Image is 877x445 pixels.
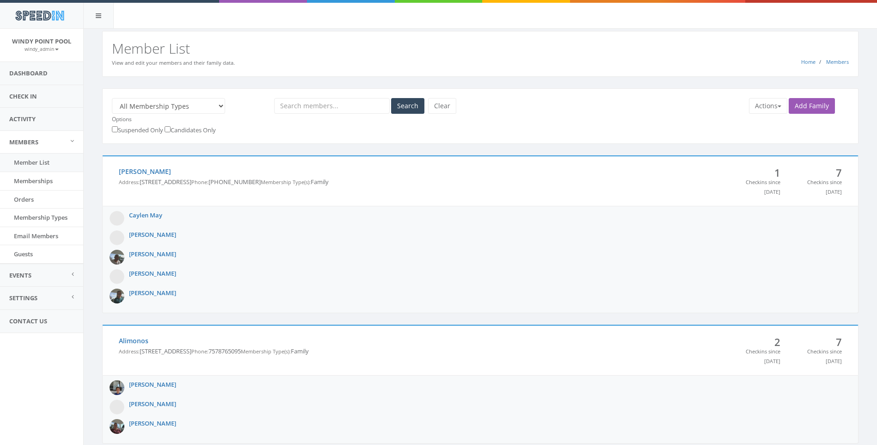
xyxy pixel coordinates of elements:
span: 1 [733,168,780,177]
img: Photo [110,230,124,245]
span: Settings [9,294,37,302]
img: profile-picture [110,380,124,395]
p: [STREET_ADDRESS] 7578765095 Family [119,347,719,356]
small: View and edit your members and their family data. [112,59,235,66]
small: Checkins since [DATE] [746,348,780,365]
img: profile-picture [110,250,124,265]
input: Search members... [274,98,390,114]
a: windy_admin [25,44,59,53]
a: [PERSON_NAME] [129,230,176,239]
a: [PERSON_NAME] [129,250,176,258]
span: 2 [733,337,780,346]
small: Phone: [191,179,209,185]
a: Members [826,58,849,65]
small: Checkins since [DATE] [807,348,842,365]
button: Clear [428,98,456,114]
span: Windy Point Pool [12,37,71,45]
a: [PERSON_NAME] [119,167,171,176]
small: Checkins since [DATE] [807,179,842,195]
a: Alimonos [119,336,148,345]
input: Suspended Only [112,126,118,132]
span: Events [9,271,31,279]
small: Address: [119,179,140,185]
span: Members [9,138,38,146]
a: Home [801,58,816,65]
a: [PERSON_NAME] [129,400,176,408]
button: Actions [749,98,787,114]
h6: Options [112,116,260,122]
small: Checkins since [DATE] [746,179,780,195]
span: Contact Us [9,317,47,325]
label: Candidates Only [165,124,216,135]
small: Phone: [191,348,209,355]
span: 7 [794,168,842,177]
small: windy_admin [25,46,59,52]
small: Membership Type(s): [261,179,311,185]
a: [PERSON_NAME] [129,289,176,297]
span: 7 [794,337,842,346]
img: profile-picture [110,289,124,303]
small: Address: [119,348,140,355]
button: Search [391,98,424,114]
img: speedin_logo.png [11,7,68,24]
img: Photo [110,400,124,414]
h2: Member List [112,41,849,56]
span: Email Members [14,232,58,240]
a: Caylen May [129,211,162,219]
small: Membership Type(s): [241,348,291,355]
a: [PERSON_NAME] [129,269,176,278]
a: Add Family [789,98,835,114]
a: [PERSON_NAME] [129,419,176,427]
img: Photo [110,211,124,226]
img: profile-picture [110,419,124,434]
a: [PERSON_NAME] [129,380,176,389]
img: Photo [110,269,124,284]
label: Suspended Only [112,124,163,135]
p: [STREET_ADDRESS] [PHONE_NUMBER] Family [119,178,719,186]
input: Candidates Only [165,126,171,132]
